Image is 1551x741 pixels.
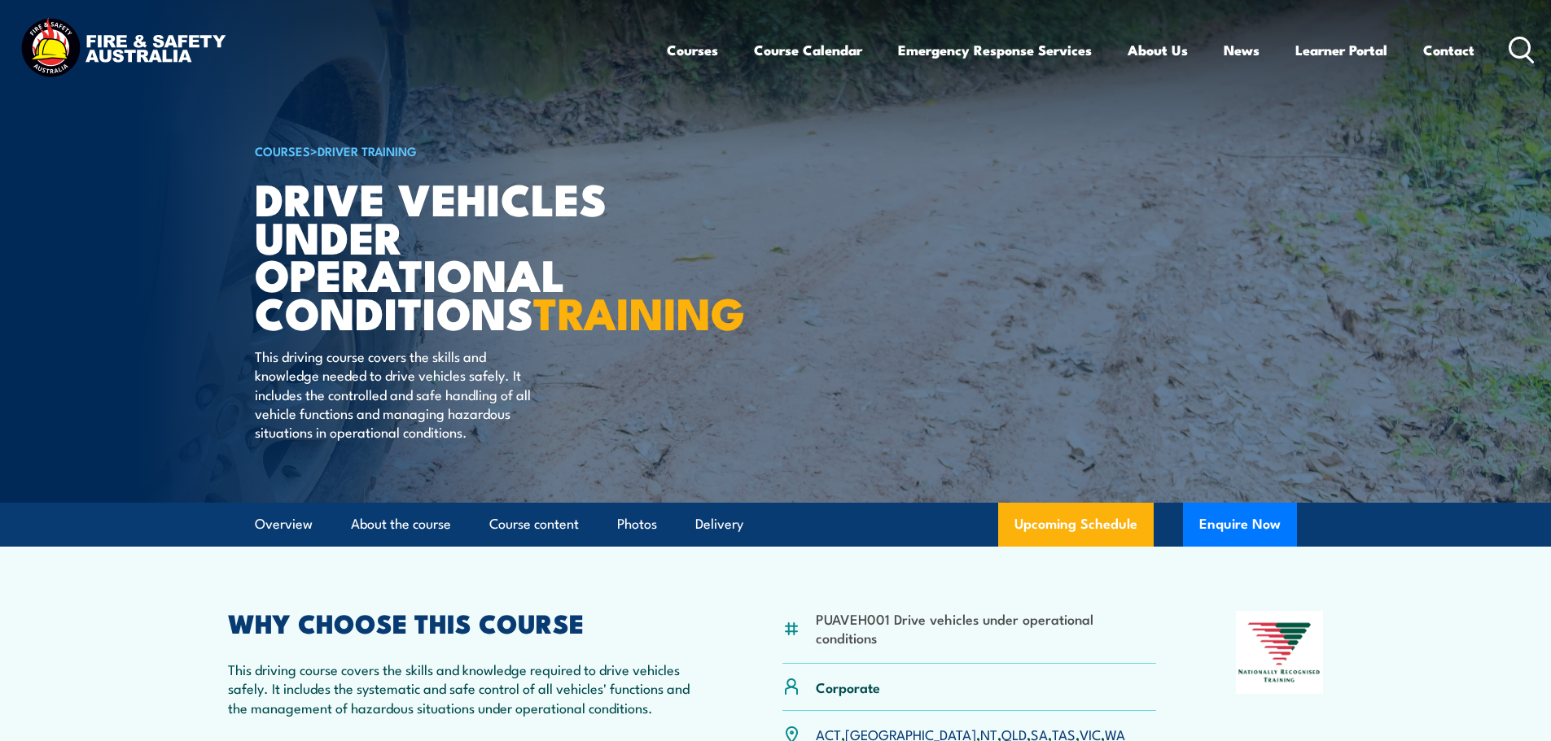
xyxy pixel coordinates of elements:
button: Enquire Now [1183,503,1297,547]
p: This driving course covers the skills and knowledge needed to drive vehicles safely. It includes ... [255,347,552,442]
a: Delivery [695,503,743,546]
li: PUAVEH001 Drive vehicles under operational conditions [816,609,1157,647]
a: About the course [351,503,451,546]
a: Emergency Response Services [898,28,1092,72]
a: Driver Training [318,142,417,159]
a: Overview [255,503,313,546]
h1: Drive Vehicles under Operational Conditions [255,179,657,331]
a: Upcoming Schedule [998,503,1154,547]
p: Corporate [816,678,880,696]
a: COURSES [255,142,310,159]
a: Courses [667,28,718,72]
h2: WHY CHOOSE THIS COURSE [228,611,703,634]
p: This driving course covers the skills and knowledge required to drive vehicles safely. It include... [228,660,703,717]
a: About Us [1128,28,1188,72]
a: Photos [617,503,657,546]
a: News [1224,28,1260,72]
h6: > [255,141,657,160]
a: Course content [489,503,579,546]
strong: TRAINING [533,277,745,345]
a: Contact [1423,28,1474,72]
img: Nationally Recognised Training logo. [1236,611,1324,694]
a: Course Calendar [754,28,862,72]
a: Learner Portal [1295,28,1387,72]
